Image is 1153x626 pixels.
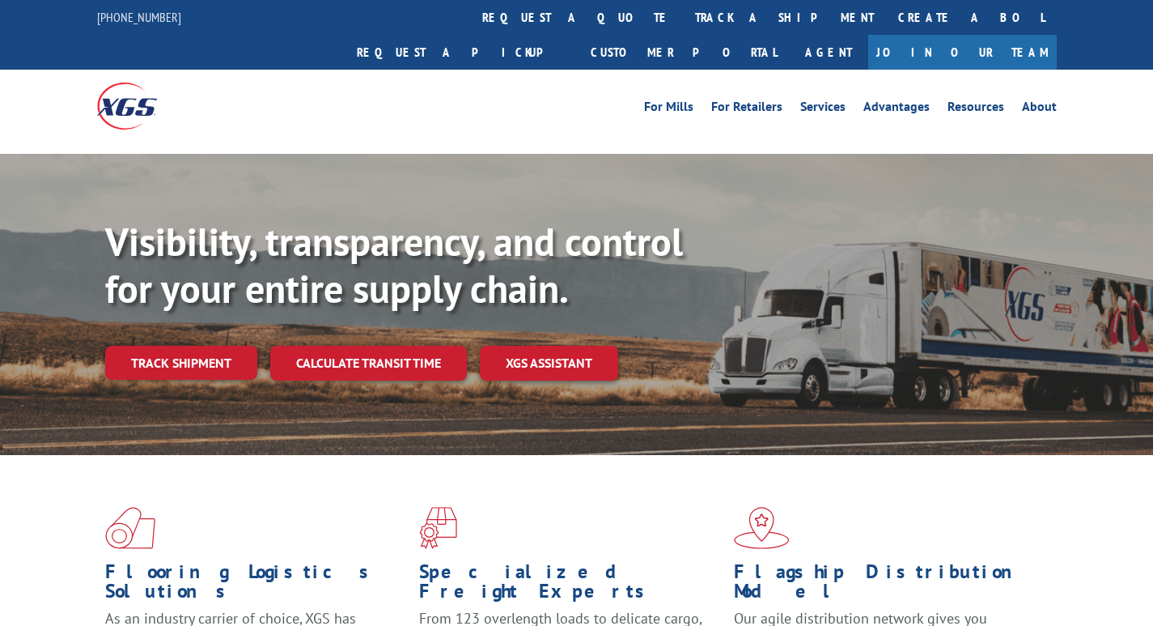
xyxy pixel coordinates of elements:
[863,100,930,118] a: Advantages
[419,562,721,609] h1: Specialized Freight Experts
[105,216,683,313] b: Visibility, transparency, and control for your entire supply chain.
[734,562,1036,609] h1: Flagship Distribution Model
[868,35,1057,70] a: Join Our Team
[105,346,257,380] a: Track shipment
[480,346,618,381] a: XGS ASSISTANT
[105,562,407,609] h1: Flooring Logistics Solutions
[97,9,181,25] a: [PHONE_NUMBER]
[270,346,467,381] a: Calculate transit time
[1022,100,1057,118] a: About
[947,100,1004,118] a: Resources
[734,507,790,549] img: xgs-icon-flagship-distribution-model-red
[800,100,846,118] a: Services
[711,100,782,118] a: For Retailers
[419,507,457,549] img: xgs-icon-focused-on-flooring-red
[789,35,868,70] a: Agent
[105,507,155,549] img: xgs-icon-total-supply-chain-intelligence-red
[579,35,789,70] a: Customer Portal
[345,35,579,70] a: Request a pickup
[644,100,693,118] a: For Mills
